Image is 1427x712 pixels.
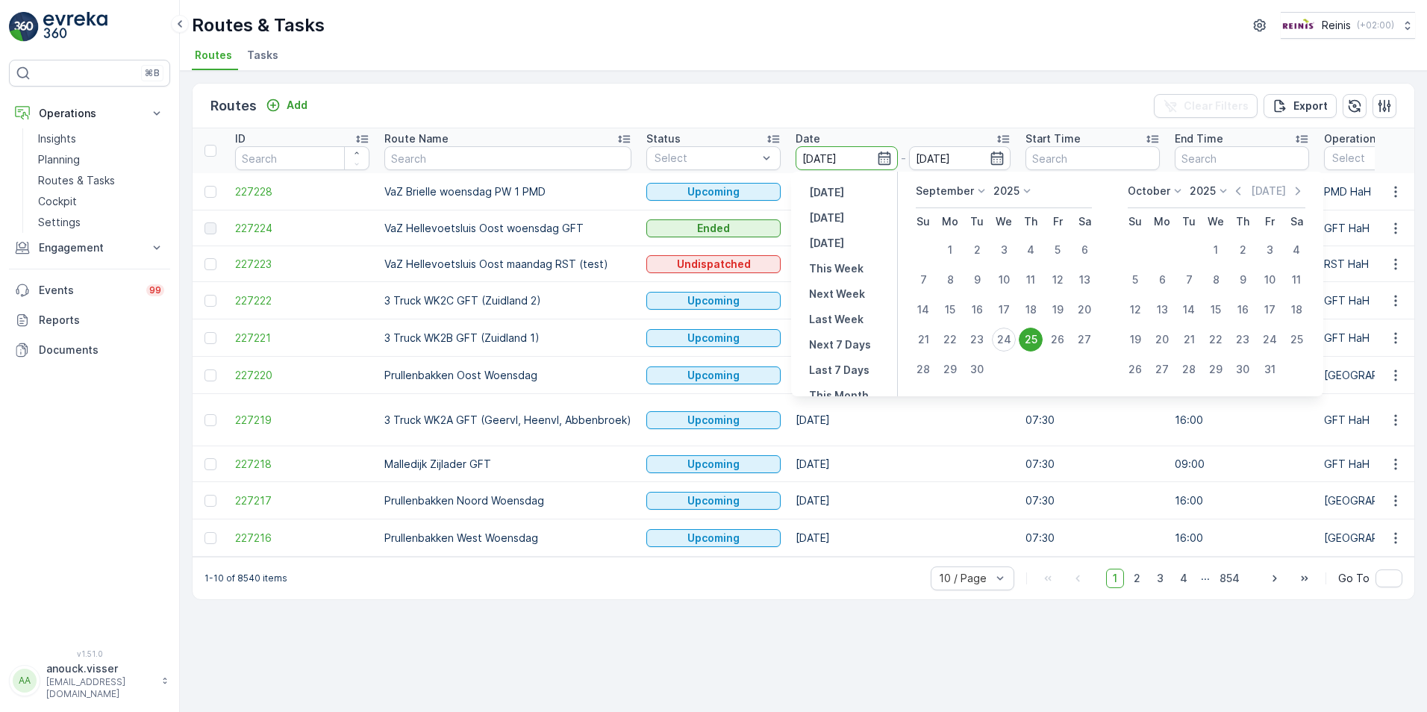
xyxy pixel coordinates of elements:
[1175,131,1223,146] p: End Time
[235,413,369,428] a: 227219
[384,131,449,146] p: Route Name
[993,184,1019,199] p: 2025
[384,531,631,546] p: Prullenbakken West Woensdag
[1293,99,1328,113] p: Export
[1175,531,1309,546] p: 16:00
[803,209,850,227] button: Today
[809,312,864,327] p: Last Week
[384,184,631,199] p: VaZ Brielle woensdag PW 1 PMD
[1019,298,1043,322] div: 18
[788,246,1018,282] td: [DATE]
[235,493,369,508] a: 227217
[646,366,781,384] button: Upcoming
[384,368,631,383] p: Prullenbakken Oost Woensdag
[1025,146,1160,170] input: Search
[992,328,1016,352] div: 24
[965,268,989,292] div: 9
[235,531,369,546] a: 227216
[1202,208,1229,235] th: Wednesday
[384,221,631,236] p: VaZ Hellevoetsluis Oost woensdag GFT
[384,293,631,308] p: 3 Truck WK2C GFT (Zuidland 2)
[687,493,740,508] p: Upcoming
[1072,238,1096,262] div: 6
[646,292,781,310] button: Upcoming
[1175,493,1309,508] p: 16:00
[384,331,631,346] p: 3 Truck WK2B GFT (Zuidland 1)
[195,48,232,63] span: Routes
[39,106,140,121] p: Operations
[1175,413,1309,428] p: 16:00
[1204,238,1228,262] div: 1
[1177,328,1201,352] div: 21
[384,457,631,472] p: Malledijk Zijlader GFT
[687,293,740,308] p: Upcoming
[1044,208,1071,235] th: Friday
[964,208,990,235] th: Tuesday
[655,151,758,166] p: Select
[1046,328,1070,352] div: 26
[235,457,369,472] a: 227218
[9,661,170,700] button: AAanouck.visser[EMAIL_ADDRESS][DOMAIN_NAME]
[788,282,1018,319] td: [DATE]
[1231,357,1255,381] div: 30
[1177,268,1201,292] div: 7
[992,238,1016,262] div: 3
[235,293,369,308] a: 227222
[1284,328,1308,352] div: 25
[1201,569,1210,588] p: ...
[1204,328,1228,352] div: 22
[809,210,844,225] p: [DATE]
[1258,357,1281,381] div: 31
[235,184,369,199] span: 227228
[938,268,962,292] div: 8
[1281,12,1415,39] button: Reinis(+02:00)
[1025,531,1160,546] p: 07:30
[384,257,631,272] p: VaZ Hellevoetsluis Oost maandag RST (test)
[204,572,287,584] p: 1-10 of 8540 items
[38,173,115,188] p: Routes & Tasks
[149,284,161,296] p: 99
[235,257,369,272] a: 227223
[1177,357,1201,381] div: 28
[788,357,1018,394] td: [DATE]
[384,493,631,508] p: Prullenbakken Noord Woensdag
[1072,298,1096,322] div: 20
[204,495,216,507] div: Toggle Row Selected
[809,287,865,302] p: Next Week
[938,298,962,322] div: 15
[788,482,1018,519] td: [DATE]
[1264,94,1337,118] button: Export
[911,357,935,381] div: 28
[1258,238,1281,262] div: 3
[1122,208,1149,235] th: Sunday
[204,369,216,381] div: Toggle Row Selected
[9,99,170,128] button: Operations
[9,233,170,263] button: Engagement
[788,519,1018,557] td: [DATE]
[803,336,877,354] button: Next 7 Days
[1154,94,1258,118] button: Clear Filters
[38,215,81,230] p: Settings
[1281,17,1316,34] img: Reinis-Logo-Vrijstaand_Tekengebied-1-copy2_aBO4n7j.png
[1258,298,1281,322] div: 17
[235,131,246,146] p: ID
[646,329,781,347] button: Upcoming
[1025,131,1081,146] p: Start Time
[965,298,989,322] div: 16
[916,184,974,199] p: September
[9,275,170,305] a: Events99
[39,283,137,298] p: Events
[204,222,216,234] div: Toggle Row Selected
[32,191,170,212] a: Cockpit
[1071,208,1098,235] th: Saturday
[235,146,369,170] input: Search
[646,219,781,237] button: Ended
[1213,569,1246,588] span: 854
[910,208,937,235] th: Sunday
[965,357,989,381] div: 30
[937,208,964,235] th: Monday
[210,96,257,116] p: Routes
[235,331,369,346] a: 227221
